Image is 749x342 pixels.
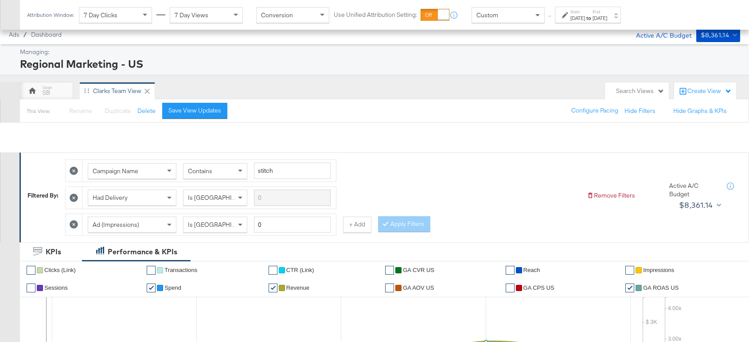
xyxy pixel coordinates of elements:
[675,198,723,212] button: $8,361.14
[27,266,35,275] a: ✔
[679,198,713,212] div: $8,361.14
[27,12,74,18] div: Attribution Window:
[385,284,394,292] a: ✔
[687,87,732,96] div: Create View
[403,267,434,273] span: GA CVR US
[625,284,634,292] a: ✔
[506,266,515,275] a: ✔
[593,15,607,22] div: [DATE]
[44,284,68,291] span: Sessions
[254,217,331,233] input: Enter a number
[616,87,664,95] div: Search Views
[570,15,585,22] div: [DATE]
[385,266,394,275] a: ✔
[84,88,89,93] div: Drag to reorder tab
[147,284,156,292] a: ✔
[570,9,585,15] label: Start:
[93,167,138,175] span: Campaign Name
[84,11,117,19] span: 7 Day Clicks
[43,89,50,97] div: SB
[627,28,692,41] div: Active A/C Budget
[27,284,35,292] a: ✔
[188,167,212,175] span: Contains
[476,11,498,19] span: Custom
[44,267,76,273] span: Clicks (Link)
[643,267,674,273] span: Impressions
[254,163,331,179] input: Enter a search term
[643,284,679,291] span: GA ROAS US
[46,247,61,257] div: KPIs
[147,266,156,275] a: ✔
[168,106,221,115] div: Save View Updates
[343,217,371,233] button: + Add
[188,194,256,202] span: Is [GEOGRAPHIC_DATA]
[593,9,607,15] label: End:
[93,221,139,229] span: Ad (Impressions)
[9,31,19,38] span: Ads
[164,267,197,273] span: Transactions
[261,11,293,19] span: Conversion
[624,107,655,115] button: Hide Filters
[701,30,729,41] div: $8,361.14
[27,108,50,115] div: This View:
[31,31,62,38] a: Dashboard
[334,11,417,19] label: Use Unified Attribution Setting:
[20,56,738,71] div: Regional Marketing - US
[19,31,31,38] span: /
[269,266,277,275] a: ✔
[673,107,727,115] button: Hide Graphs & KPIs
[587,191,635,200] button: Remove Filters
[286,284,309,291] span: Revenue
[269,284,277,292] a: ✔
[669,182,718,198] div: Active A/C Budget
[175,11,208,19] span: 7 Day Views
[254,190,331,206] input: Enter a search term
[137,107,156,115] button: Delete
[565,103,624,119] button: Configure Pacing
[108,247,177,257] div: Performance & KPIs
[585,15,593,21] strong: to
[506,284,515,292] a: ✔
[188,221,256,229] span: Is [GEOGRAPHIC_DATA]
[286,267,314,273] span: CTR (Link)
[105,107,131,115] span: Duplicate
[93,194,128,202] span: Had Delivery
[164,284,181,291] span: Spend
[523,267,540,273] span: Reach
[20,48,738,56] div: Managing:
[162,103,227,119] button: Save View Updates
[69,107,92,115] span: Rename
[27,191,59,200] div: Filtered By:
[696,28,740,42] button: $8,361.14
[625,266,634,275] a: ✔
[523,284,554,291] span: GA CPS US
[546,15,554,18] span: ↑
[403,284,434,291] span: GA AOV US
[93,87,141,95] div: Clarks Team View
